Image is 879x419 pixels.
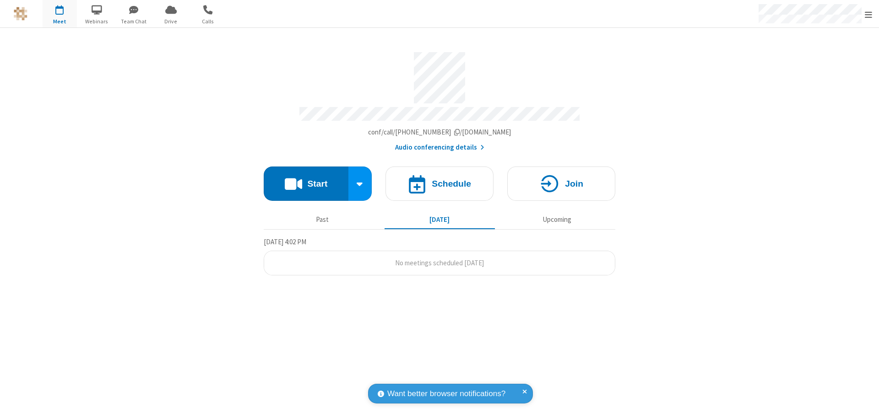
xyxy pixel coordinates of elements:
[856,395,872,413] iframe: Chat
[267,211,378,228] button: Past
[385,167,494,201] button: Schedule
[307,179,327,188] h4: Start
[387,388,505,400] span: Want better browser notifications?
[80,17,114,26] span: Webinars
[502,211,612,228] button: Upcoming
[191,17,225,26] span: Calls
[368,127,511,138] button: Copy my meeting room linkCopy my meeting room link
[432,179,471,188] h4: Schedule
[395,258,484,267] span: No meetings scheduled [DATE]
[14,7,27,21] img: QA Selenium DO NOT DELETE OR CHANGE
[385,211,495,228] button: [DATE]
[264,167,348,201] button: Start
[565,179,583,188] h4: Join
[264,45,615,153] section: Account details
[154,17,188,26] span: Drive
[117,17,151,26] span: Team Chat
[395,142,484,153] button: Audio conferencing details
[264,236,615,276] section: Today's Meetings
[43,17,77,26] span: Meet
[368,128,511,136] span: Copy my meeting room link
[264,237,306,246] span: [DATE] 4:02 PM
[507,167,615,201] button: Join
[348,167,372,201] div: Start conference options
